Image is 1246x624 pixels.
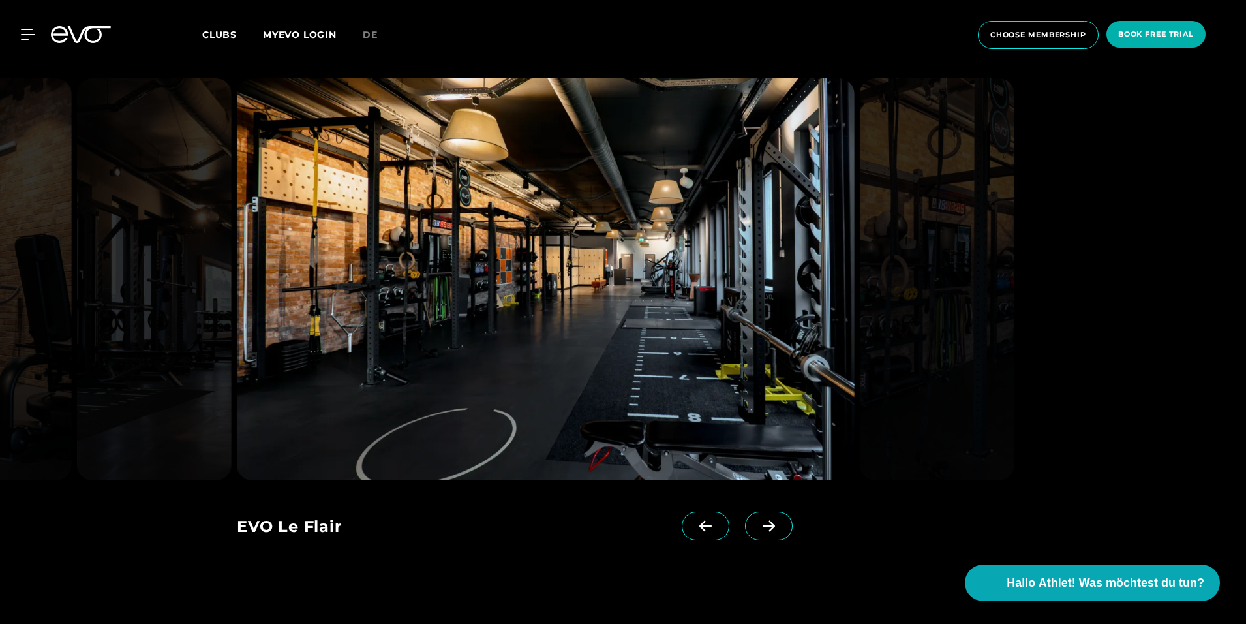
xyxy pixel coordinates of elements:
span: book free trial [1118,29,1194,40]
span: choose membership [990,29,1086,40]
a: Clubs [202,28,263,40]
img: evofitness [77,78,232,480]
a: MYEVO LOGIN [263,29,337,40]
img: evofitness [237,78,855,480]
a: choose membership [974,21,1102,49]
a: de [363,27,393,42]
a: book free trial [1102,21,1209,49]
img: evofitness [860,78,1014,480]
span: Hallo Athlet! Was möchtest du tun? [1007,574,1204,592]
button: Hallo Athlet! Was möchtest du tun? [965,565,1220,601]
span: de [363,29,378,40]
span: Clubs [202,29,237,40]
